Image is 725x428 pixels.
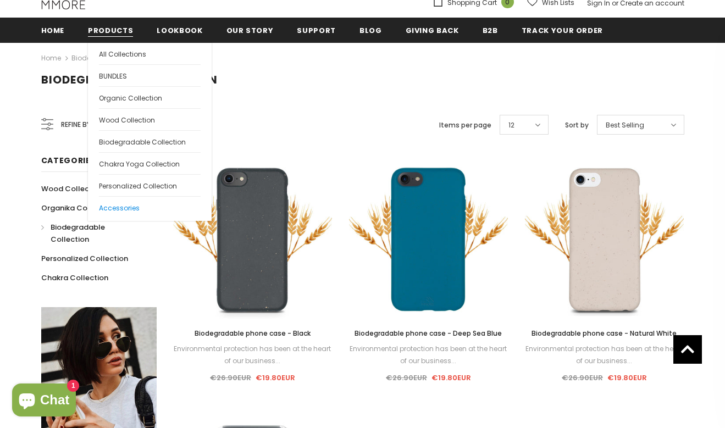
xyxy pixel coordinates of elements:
a: BUNDLES [99,64,201,86]
span: Personalized Collection [41,253,128,264]
a: Biodegradable phone case - Deep Sea Blue [349,327,508,340]
span: Organika Collection [41,203,115,213]
a: Biodegradable phone case - Black [173,327,333,340]
span: Biodegradable Collection [99,137,186,147]
a: Lookbook [157,18,202,42]
span: Track your order [522,25,603,36]
a: Wood Collection [99,108,201,130]
span: Biodegradable phone case - Natural White [532,329,677,338]
label: Items per page [439,120,491,131]
div: Environmental protection has been at the heart of our business... [349,343,508,367]
a: Personalized Collection [99,174,201,196]
span: Biodegradable Collection [41,72,218,87]
span: €19.80EUR [256,373,295,383]
a: Our Story [226,18,274,42]
span: €26.90EUR [386,373,427,383]
span: Best Selling [606,120,644,131]
span: Refine by [61,119,91,131]
a: Giving back [406,18,459,42]
span: Biodegradable phone case - Deep Sea Blue [355,329,502,338]
span: €19.80EUR [431,373,471,383]
span: €26.90EUR [562,373,603,383]
a: Biodegradable phone case - Natural White [525,327,684,340]
span: €26.90EUR [210,373,251,383]
span: Personalized Collection [99,181,177,191]
a: Track your order [522,18,603,42]
span: Lookbook [157,25,202,36]
span: €19.80EUR [607,373,647,383]
span: Biodegradable phone case - Black [195,329,311,338]
span: All Collections [99,49,146,59]
span: Organic Collection [99,93,162,103]
a: Chakra Collection [41,268,108,287]
a: support [297,18,336,42]
span: support [297,25,336,36]
a: Biodegradable Collection [71,53,158,63]
a: Biodegradable Collection [41,218,145,249]
span: Wood Collection [99,115,155,125]
span: B2B [483,25,498,36]
a: Products [88,18,133,42]
span: Biodegradable Collection [51,222,105,244]
a: Blog [359,18,382,42]
span: Accessories [99,203,140,213]
span: Chakra Collection [41,273,108,283]
a: Home [41,52,61,65]
a: Organic Collection [99,86,201,108]
span: Giving back [406,25,459,36]
label: Sort by [565,120,589,131]
span: Chakra Yoga Collection [99,159,180,169]
span: Our Story [226,25,274,36]
span: Home [41,25,65,36]
a: Biodegradable Collection [99,130,201,152]
inbox-online-store-chat: Shopify online store chat [9,383,79,419]
a: Personalized Collection [41,249,128,268]
a: Chakra Yoga Collection [99,152,201,174]
span: 12 [508,120,514,131]
a: B2B [483,18,498,42]
span: Wood Collection [41,184,103,194]
a: Organika Collection [41,198,115,218]
span: Categories [41,155,96,166]
span: BUNDLES [99,71,127,81]
div: Environmental protection has been at the heart of our business... [173,343,333,367]
span: Products [88,25,133,36]
a: All Collections [99,43,201,64]
span: Blog [359,25,382,36]
div: Environmental protection has been at the heart of our business... [525,343,684,367]
a: Accessories [99,196,201,218]
a: Wood Collection [41,179,103,198]
a: Home [41,18,65,42]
